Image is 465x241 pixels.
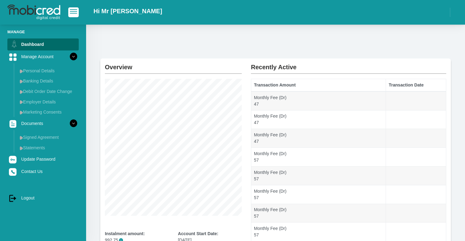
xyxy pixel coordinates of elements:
[20,79,23,83] img: menu arrow
[17,143,79,153] a: Statements
[251,148,386,167] td: Monthly Fee (Dr) 57
[17,76,79,86] a: Banking Details
[20,136,23,140] img: menu arrow
[105,231,145,236] b: Instalment amount:
[251,204,386,223] td: Monthly Fee (Dr) 57
[17,132,79,142] a: Signed Agreement
[7,192,79,204] a: Logout
[7,51,79,62] a: Manage Account
[20,110,23,114] img: menu arrow
[17,86,79,96] a: Debit Order Date Change
[251,185,386,204] td: Monthly Fee (Dr) 57
[20,100,23,104] img: menu arrow
[7,166,79,177] a: Contact Us
[7,29,79,35] li: Manage
[17,107,79,117] a: Marketing Consents
[20,146,23,150] img: menu arrow
[251,110,386,129] td: Monthly Fee (Dr) 47
[20,90,23,94] img: menu arrow
[251,166,386,185] td: Monthly Fee (Dr) 57
[105,58,242,71] h2: Overview
[17,97,79,107] a: Employer Details
[93,7,162,15] h2: Hi Mr [PERSON_NAME]
[251,91,386,110] td: Monthly Fee (Dr) 47
[251,79,386,91] th: Transaction Amount
[17,66,79,76] a: Personal Details
[386,79,446,91] th: Transaction Date
[7,153,79,165] a: Update Password
[178,231,218,236] b: Account Start Date:
[251,58,446,71] h2: Recently Active
[7,5,60,20] img: logo-mobicred.svg
[20,69,23,73] img: menu arrow
[251,129,386,148] td: Monthly Fee (Dr) 47
[7,118,79,129] a: Documents
[7,38,79,50] a: Dashboard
